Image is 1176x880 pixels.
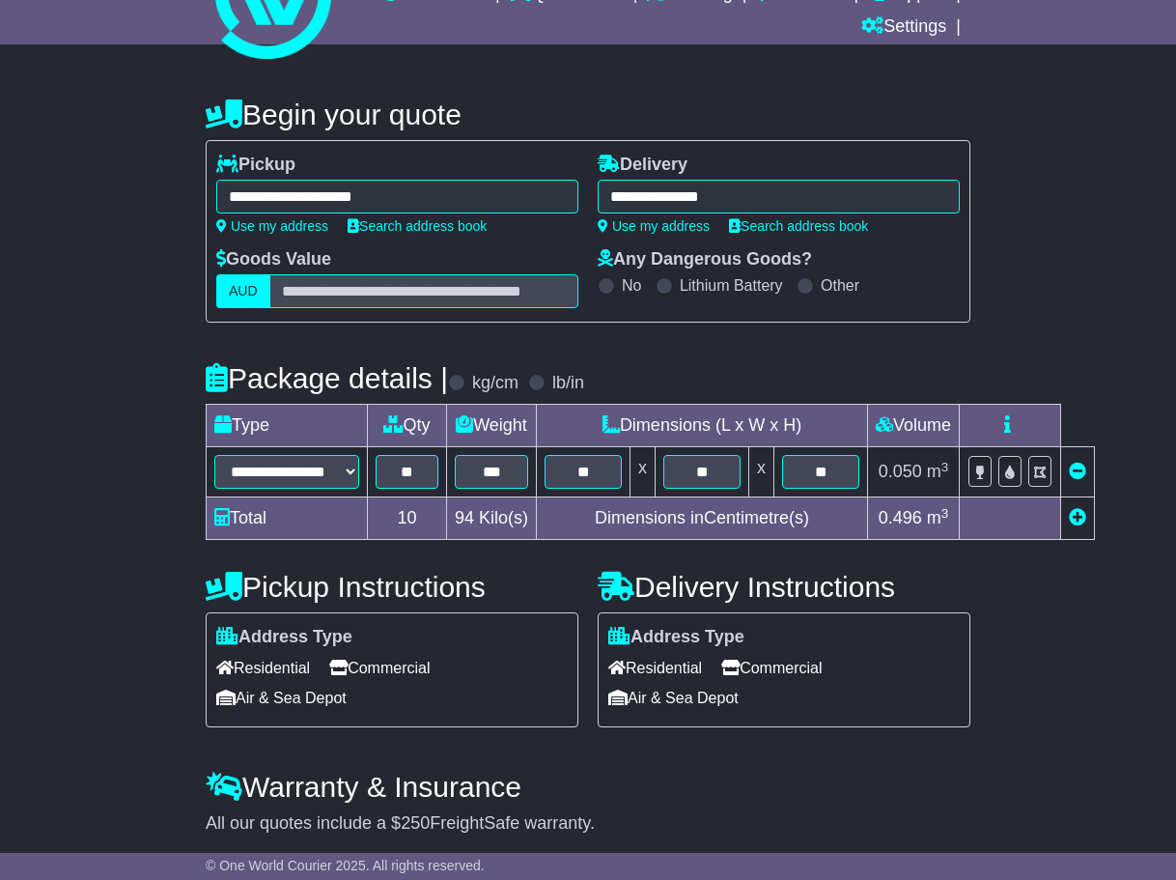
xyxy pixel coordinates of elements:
[861,12,946,44] a: Settings
[216,155,295,176] label: Pickup
[941,506,949,521] sup: 3
[207,497,368,540] td: Total
[537,405,868,447] td: Dimensions (L x W x H)
[608,627,744,648] label: Address Type
[729,218,868,234] a: Search address book
[879,508,922,527] span: 0.496
[821,276,859,295] label: Other
[348,218,487,234] a: Search address book
[598,249,812,270] label: Any Dangerous Goods?
[206,771,970,803] h4: Warranty & Insurance
[598,155,687,176] label: Delivery
[447,405,537,447] td: Weight
[206,813,970,835] div: All our quotes include a $ FreightSafe warranty.
[1069,462,1086,481] a: Remove this item
[721,653,822,683] span: Commercial
[868,405,960,447] td: Volume
[598,218,710,234] a: Use my address
[216,249,331,270] label: Goods Value
[216,683,347,713] span: Air & Sea Depot
[206,571,578,603] h4: Pickup Instructions
[207,405,368,447] td: Type
[216,274,270,308] label: AUD
[206,99,970,130] h4: Begin your quote
[552,373,584,394] label: lb/in
[216,218,328,234] a: Use my address
[927,508,949,527] span: m
[598,571,970,603] h4: Delivery Instructions
[472,373,518,394] label: kg/cm
[680,276,783,295] label: Lithium Battery
[537,497,868,540] td: Dimensions in Centimetre(s)
[879,462,922,481] span: 0.050
[216,653,310,683] span: Residential
[401,813,430,833] span: 250
[1069,508,1086,527] a: Add new item
[368,405,447,447] td: Qty
[622,276,641,295] label: No
[927,462,949,481] span: m
[216,627,352,648] label: Address Type
[206,362,448,394] h4: Package details |
[447,497,537,540] td: Kilo(s)
[206,858,485,873] span: © One World Courier 2025. All rights reserved.
[608,653,702,683] span: Residential
[941,460,949,474] sup: 3
[630,447,656,497] td: x
[749,447,774,497] td: x
[368,497,447,540] td: 10
[329,653,430,683] span: Commercial
[455,508,474,527] span: 94
[608,683,739,713] span: Air & Sea Depot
